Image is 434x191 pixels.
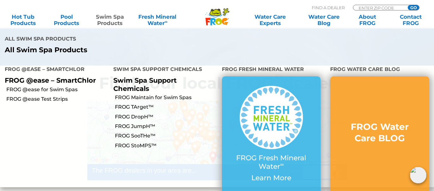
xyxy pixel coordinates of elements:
[6,96,109,103] a: FROG @ease Test Strips
[343,121,417,150] a: FROG Water Care BLOG
[113,64,212,76] h4: Swim Spa Support Chemicals
[50,14,83,26] a: PoolProducts
[136,14,179,26] a: Fresh MineralWater∞
[115,104,217,111] a: FROG TArget™
[165,19,167,24] sup: ∞
[351,14,384,26] a: AboutFROG
[115,132,217,139] a: FROG SooTHe™
[222,64,321,76] h4: FROG Fresh Mineral Water
[5,76,104,84] p: FROG @ease – SmartChlor
[115,113,217,120] a: FROG DropH™
[280,161,284,168] sup: ∞
[115,123,217,130] a: FROG JumpH™
[235,154,308,171] p: FROG Fresh Mineral Water
[394,14,427,26] a: ContactFROG
[6,86,109,93] a: FROG @ease for Swim Spas
[6,14,40,26] a: Hot TubProducts
[243,14,298,26] a: Water CareExperts
[5,64,104,76] h4: FROG @ease – SmartChlor
[115,142,217,149] a: FROG StoMPS™
[408,5,419,10] input: GO
[343,121,417,144] h3: FROG Water Care BLOG
[5,33,212,46] h4: All Swim Spa Products
[235,174,308,182] p: Learn More
[93,14,127,26] a: Swim SpaProducts
[358,5,401,10] input: Zip Code Form
[307,14,341,26] a: Water CareBlog
[312,5,345,10] p: Find A Dealer
[115,94,217,101] a: FROG Maintain for Swim Spas
[113,76,177,92] a: Swim Spa Support Chemicals
[235,86,308,185] a: FROG Fresh Mineral Water∞ Learn More
[330,64,429,76] h4: FROG Water Care BLOG
[410,167,426,183] img: openIcon
[5,46,212,54] a: All Swim Spa Products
